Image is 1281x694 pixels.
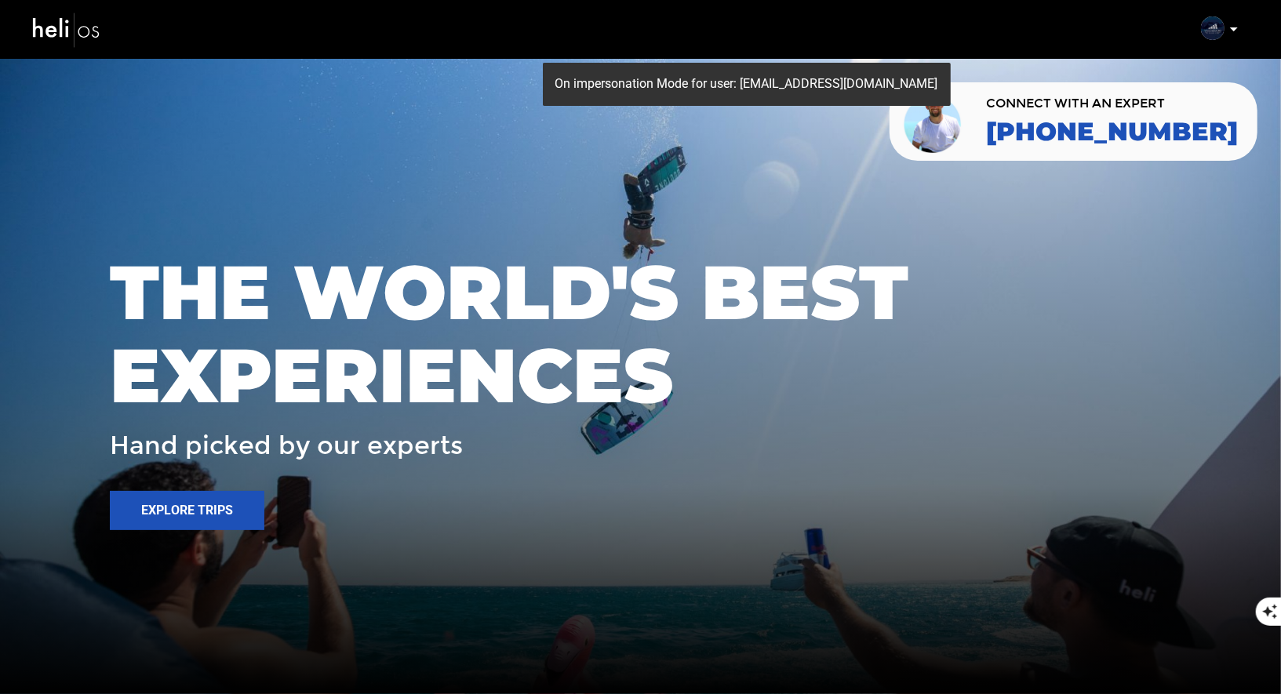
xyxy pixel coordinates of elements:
[1201,16,1225,40] img: 9c1864d4b621a9b97a927ae13930b216.png
[110,491,264,530] button: Explore Trips
[543,63,951,106] div: On impersonation Mode for user: [EMAIL_ADDRESS][DOMAIN_NAME]
[986,97,1238,110] span: CONNECT WITH AN EXPERT
[110,251,1171,416] span: THE WORLD'S BEST EXPERIENCES
[110,432,463,460] span: Hand picked by our experts
[901,89,966,154] img: contact our team
[986,118,1238,146] a: [PHONE_NUMBER]
[31,9,102,50] img: heli-logo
